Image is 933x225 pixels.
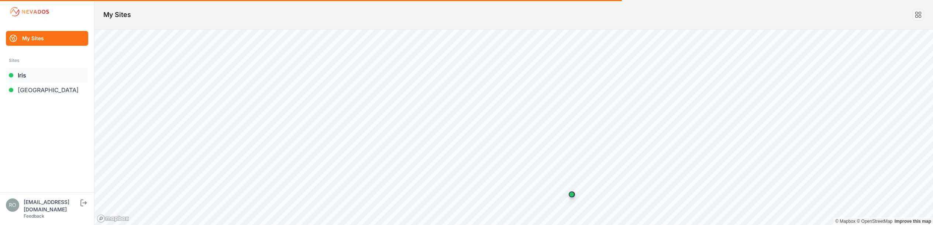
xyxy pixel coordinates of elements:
a: Mapbox logo [97,214,129,223]
a: Map feedback [895,219,931,224]
a: [GEOGRAPHIC_DATA] [6,83,88,97]
h1: My Sites [103,10,131,20]
canvas: Map [94,30,933,225]
a: Feedback [24,213,44,219]
a: My Sites [6,31,88,46]
img: rono@prim.com [6,198,19,212]
a: OpenStreetMap [857,219,892,224]
div: Map marker [564,187,579,202]
a: Iris [6,68,88,83]
img: Nevados [9,6,50,18]
div: [EMAIL_ADDRESS][DOMAIN_NAME] [24,198,79,213]
div: Sites [9,56,85,65]
a: Mapbox [835,219,855,224]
